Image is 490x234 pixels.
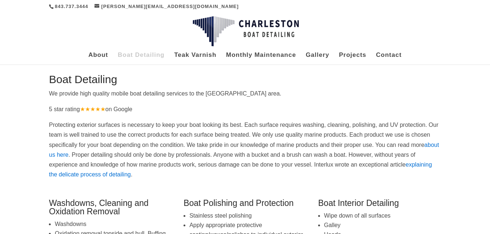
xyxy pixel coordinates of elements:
[49,74,441,89] h1: Boat Detailing
[184,199,306,211] h2: Boat Polishing and Protection
[80,106,105,112] span: ★★★★★
[189,211,306,221] li: Stainless steel polishing
[324,221,441,230] li: Galley
[306,52,329,65] a: Gallery
[174,52,216,65] a: Teak Varnish
[324,211,441,221] li: Wipe down of all surfaces
[94,4,239,9] a: [PERSON_NAME][EMAIL_ADDRESS][DOMAIN_NAME]
[118,52,165,65] a: Boat Detailing
[105,106,132,112] span: on Google
[55,219,172,229] li: Washdowns
[55,4,88,9] a: 843.737.3444
[339,52,366,65] a: Projects
[226,52,296,65] a: Monthly Maintenance
[88,52,108,65] a: About
[376,52,402,65] a: Contact
[193,16,299,47] img: Charleston Boat Detailing
[49,120,441,179] p: Protecting exterior surfaces is necessary to keep your boat looking its best. Each surface requir...
[49,89,441,104] p: We provide high quality mobile boat detailing services to the [GEOGRAPHIC_DATA] area.
[49,142,439,158] a: about us here
[49,199,172,219] h2: Washdowns, Cleaning and Oxidation Removal
[49,106,105,112] span: 5 star rating
[318,199,441,211] h2: Boat Interior Detailing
